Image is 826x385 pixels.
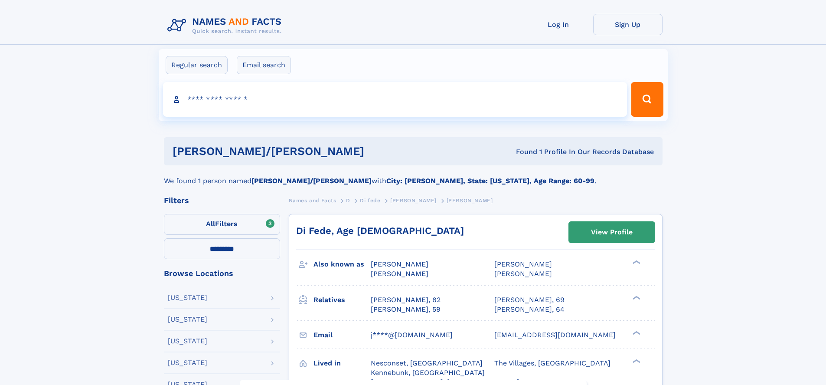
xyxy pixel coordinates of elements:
span: The Villages, [GEOGRAPHIC_DATA] [494,359,611,367]
div: [US_STATE] [168,338,207,345]
a: View Profile [569,222,655,243]
a: Di fede [360,195,380,206]
span: [PERSON_NAME] [371,260,428,268]
a: D [346,195,350,206]
div: Filters [164,197,280,204]
input: search input [163,82,627,117]
a: Names and Facts [289,195,336,206]
div: Browse Locations [164,270,280,277]
span: D [346,197,350,204]
a: [PERSON_NAME], 64 [494,305,565,314]
span: [PERSON_NAME] [494,260,552,268]
a: [PERSON_NAME], 82 [371,295,441,305]
span: [EMAIL_ADDRESS][DOMAIN_NAME] [494,331,616,339]
a: [PERSON_NAME], 59 [371,305,441,314]
div: ❯ [630,358,641,364]
h3: Lived in [313,356,371,371]
div: [US_STATE] [168,359,207,366]
div: [US_STATE] [168,294,207,301]
h1: [PERSON_NAME]/[PERSON_NAME] [173,146,440,157]
div: ❯ [630,260,641,265]
div: [US_STATE] [168,316,207,323]
label: Email search [237,56,291,74]
span: [PERSON_NAME] [447,197,493,204]
div: ❯ [630,295,641,300]
label: Filters [164,214,280,235]
h3: Email [313,328,371,342]
a: [PERSON_NAME], 69 [494,295,565,305]
a: Di Fede, Age [DEMOGRAPHIC_DATA] [296,225,464,236]
span: All [206,220,215,228]
a: [PERSON_NAME] [390,195,437,206]
span: Di fede [360,197,380,204]
b: City: [PERSON_NAME], State: [US_STATE], Age Range: 60-99 [386,177,594,185]
h3: Relatives [313,293,371,307]
div: We found 1 person named with . [164,165,663,186]
div: ❯ [630,330,641,336]
b: [PERSON_NAME]/[PERSON_NAME] [251,177,372,185]
div: View Profile [591,222,633,242]
button: Search Button [631,82,663,117]
a: Log In [524,14,593,35]
span: [PERSON_NAME] [371,270,428,278]
h3: Also known as [313,257,371,272]
img: Logo Names and Facts [164,14,289,37]
span: Kennebunk, [GEOGRAPHIC_DATA] [371,369,485,377]
span: [PERSON_NAME] [390,197,437,204]
div: Found 1 Profile In Our Records Database [440,147,654,157]
label: Regular search [166,56,228,74]
a: Sign Up [593,14,663,35]
span: Nesconset, [GEOGRAPHIC_DATA] [371,359,483,367]
span: [PERSON_NAME] [494,270,552,278]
